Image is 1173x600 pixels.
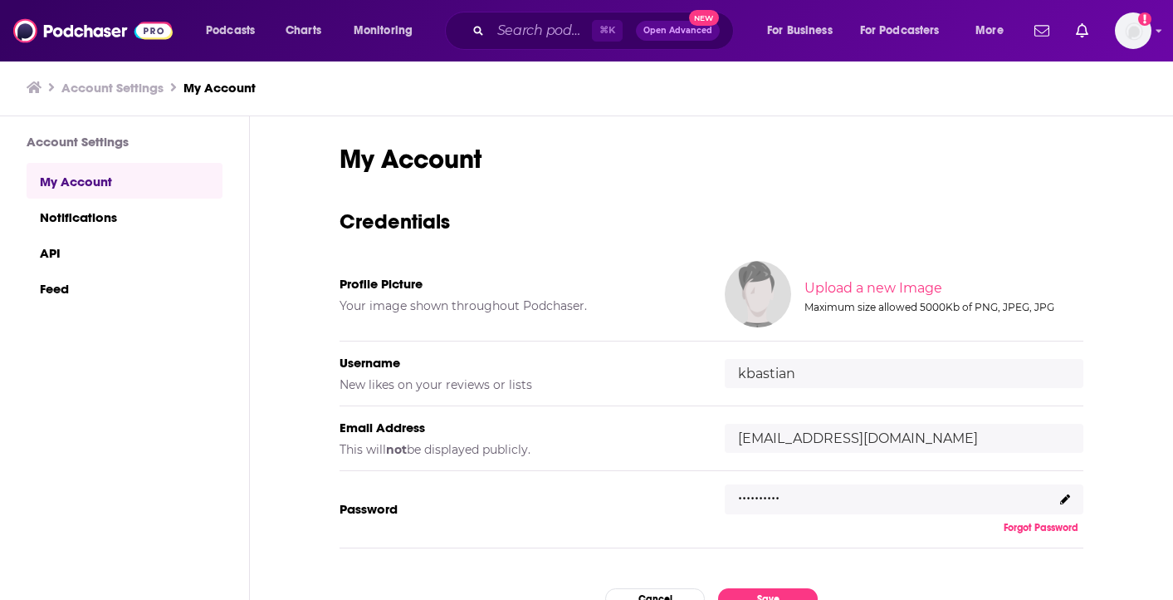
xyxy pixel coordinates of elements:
h5: Email Address [340,420,698,435]
a: Charts [275,17,331,44]
button: Show profile menu [1115,12,1151,49]
h1: My Account [340,143,1083,175]
h5: Profile Picture [340,276,698,292]
div: Maximum size allowed 5000Kb of PNG, JPEG, JPG [804,301,1080,313]
button: open menu [342,17,434,44]
h5: Password [340,501,698,517]
span: Logged in as kbastian [1115,12,1151,49]
span: Podcasts [206,19,255,42]
span: Charts [286,19,321,42]
span: For Podcasters [860,19,940,42]
span: For Business [767,19,833,42]
span: Monitoring [354,19,413,42]
span: Open Advanced [643,27,712,35]
h3: Account Settings [27,134,222,150]
span: More [975,19,1004,42]
span: ⌘ K [592,20,623,42]
img: Podchaser - Follow, Share and Rate Podcasts [13,15,173,47]
b: not [386,442,407,457]
button: open menu [964,17,1024,44]
div: Search podcasts, credits, & more... [461,12,750,50]
input: email [725,424,1083,453]
img: User Profile [1115,12,1151,49]
h3: Credentials [340,209,1083,234]
a: Show notifications dropdown [1028,17,1056,45]
a: Account Settings [61,80,164,96]
h5: New likes on your reviews or lists [340,377,698,392]
h5: Your image shown throughout Podchaser. [340,298,698,313]
svg: Add a profile image [1138,12,1151,26]
button: open menu [849,17,964,44]
a: Notifications [27,199,222,234]
button: Open AdvancedNew [636,21,720,41]
h5: Username [340,355,698,371]
input: Search podcasts, credits, & more... [491,17,592,44]
span: New [689,10,719,26]
button: open menu [194,17,276,44]
input: username [725,359,1083,388]
a: API [27,234,222,270]
button: open menu [755,17,853,44]
a: My Account [27,163,222,199]
a: Show notifications dropdown [1069,17,1095,45]
p: .......... [738,480,780,504]
img: Your profile image [725,261,791,327]
h5: This will be displayed publicly. [340,442,698,457]
a: My Account [183,80,256,96]
a: Feed [27,270,222,306]
button: Forgot Password [999,521,1083,534]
